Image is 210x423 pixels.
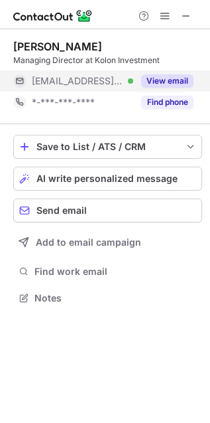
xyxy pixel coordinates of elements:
span: AI write personalized message [36,173,178,184]
button: Add to email campaign [13,230,202,254]
div: Save to List / ATS / CRM [36,141,179,152]
button: Reveal Button [141,74,193,88]
span: Add to email campaign [36,237,141,248]
div: Managing Director at Kolon Investment [13,54,202,66]
button: Reveal Button [141,96,193,109]
span: Find work email [34,266,197,278]
button: Find work email [13,262,202,281]
div: [PERSON_NAME] [13,40,102,53]
span: Send email [36,205,87,216]
button: AI write personalized message [13,167,202,191]
img: ContactOut v5.3.10 [13,8,93,24]
span: [EMAIL_ADDRESS][DOMAIN_NAME] [32,75,123,87]
button: save-profile-one-click [13,135,202,159]
button: Notes [13,289,202,307]
span: Notes [34,292,197,304]
button: Send email [13,199,202,222]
